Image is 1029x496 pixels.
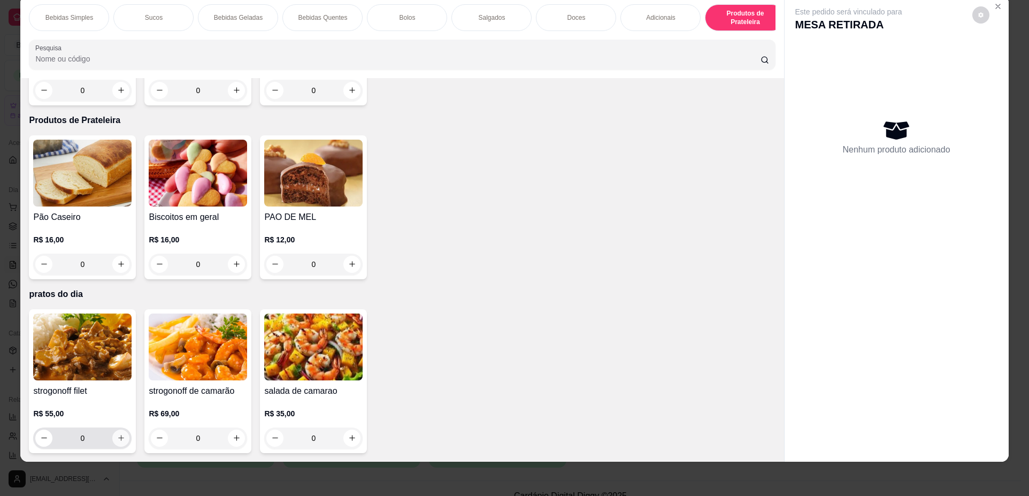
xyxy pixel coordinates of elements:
[149,408,247,419] p: R$ 69,00
[714,9,776,26] p: Produtos de Prateleira
[33,140,132,207] img: product-image
[112,256,129,273] button: increase-product-quantity
[35,54,760,64] input: Pesquisa
[33,234,132,245] p: R$ 16,00
[228,82,245,99] button: increase-product-quantity
[264,314,363,380] img: product-image
[149,234,247,245] p: R$ 16,00
[264,211,363,224] h4: PAO DE MEL
[843,143,950,156] p: Nenhum produto adicionado
[646,13,675,22] p: Adicionais
[35,256,52,273] button: decrease-product-quantity
[228,256,245,273] button: increase-product-quantity
[266,256,283,273] button: decrease-product-quantity
[972,6,989,24] button: decrease-product-quantity
[567,13,585,22] p: Doces
[228,430,245,447] button: increase-product-quantity
[45,13,93,22] p: Bebidas Simples
[149,140,247,207] img: product-image
[214,13,263,22] p: Bebidas Geladas
[795,17,902,32] p: MESA RETIRADA
[266,430,283,447] button: decrease-product-quantity
[33,211,132,224] h4: Pão Caseiro
[35,82,52,99] button: decrease-product-quantity
[149,211,247,224] h4: Biscoitos em geral
[343,256,360,273] button: increase-product-quantity
[33,314,132,380] img: product-image
[478,13,505,22] p: Salgados
[35,43,65,52] label: Pesquisa
[29,114,775,127] p: Produtos de Prateleira
[29,288,775,301] p: pratos do dia
[112,430,129,447] button: increase-product-quantity
[264,408,363,419] p: R$ 35,00
[151,256,168,273] button: decrease-product-quantity
[264,234,363,245] p: R$ 12,00
[33,385,132,398] h4: strogonoff filet
[264,385,363,398] h4: salada de camarao
[399,13,415,22] p: Bolos
[343,82,360,99] button: increase-product-quantity
[795,6,902,17] p: Este pedido será vinculado para
[149,314,247,380] img: product-image
[33,408,132,419] p: R$ 55,00
[151,430,168,447] button: decrease-product-quantity
[343,430,360,447] button: increase-product-quantity
[145,13,163,22] p: Sucos
[264,140,363,207] img: product-image
[298,13,347,22] p: Bebidas Quentes
[149,385,247,398] h4: strogonoff de camarão
[151,82,168,99] button: decrease-product-quantity
[112,82,129,99] button: increase-product-quantity
[35,430,52,447] button: decrease-product-quantity
[266,82,283,99] button: decrease-product-quantity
